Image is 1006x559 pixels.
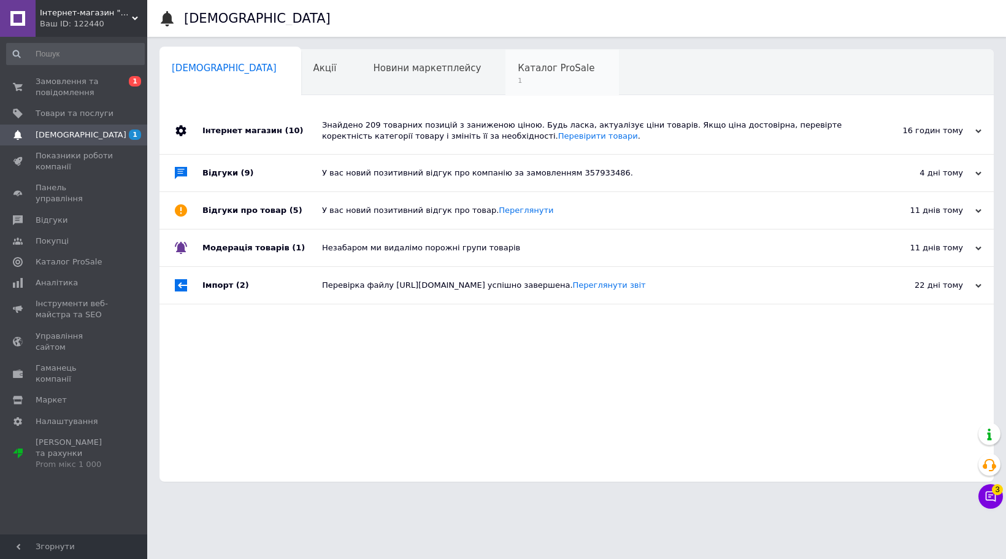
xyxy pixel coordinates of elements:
[978,484,1003,509] button: Чат з покупцем3
[36,331,113,353] span: Управління сайтом
[859,242,981,253] div: 11 днів тому
[202,192,322,229] div: Відгуки про товар
[322,242,859,253] div: Незабаром ми видалімо порожні групи товарів
[518,76,594,85] span: 1
[292,243,305,252] span: (1)
[36,182,113,204] span: Панель управління
[129,129,141,140] span: 1
[558,131,638,141] a: Перевірити товари
[36,298,113,320] span: Інструменти веб-майстра та SEO
[573,280,646,290] a: Переглянути звіт
[172,63,277,74] span: [DEMOGRAPHIC_DATA]
[202,155,322,191] div: Відгуки
[236,280,249,290] span: (2)
[202,107,322,154] div: Інтернет магазин
[6,43,145,65] input: Пошук
[290,206,302,215] span: (5)
[202,229,322,266] div: Модерація товарів
[40,7,132,18] span: Інтернет-магазин "Sportive"
[992,484,1003,495] span: 3
[40,18,147,29] div: Ваш ID: 122440
[36,256,102,268] span: Каталог ProSale
[36,76,113,98] span: Замовлення та повідомлення
[36,108,113,119] span: Товари та послуги
[202,267,322,304] div: Імпорт
[285,126,303,135] span: (10)
[322,205,859,216] div: У вас новий позитивний відгук про товар.
[313,63,337,74] span: Акції
[129,76,141,87] span: 1
[36,459,113,470] div: Prom мікс 1 000
[184,11,331,26] h1: [DEMOGRAPHIC_DATA]
[36,416,98,427] span: Налаштування
[859,280,981,291] div: 22 дні тому
[36,277,78,288] span: Аналітика
[36,236,69,247] span: Покупці
[36,129,126,141] span: [DEMOGRAPHIC_DATA]
[859,168,981,179] div: 4 дні тому
[322,120,859,142] div: Знайдено 209 товарних позицій з заниженою ціною. Будь ласка, актуалізує ціни товарів. Якщо ціна д...
[518,63,594,74] span: Каталог ProSale
[36,437,113,471] span: [PERSON_NAME] та рахунки
[373,63,481,74] span: Новини маркетплейсу
[499,206,553,215] a: Переглянути
[859,125,981,136] div: 16 годин тому
[36,395,67,406] span: Маркет
[36,150,113,172] span: Показники роботи компанії
[322,280,859,291] div: Перевірка файлу [URL][DOMAIN_NAME] успішно завершена.
[241,168,254,177] span: (9)
[859,205,981,216] div: 11 днів тому
[322,168,859,179] div: У вас новий позитивний відгук про компанію за замовленням 357933486.
[36,363,113,385] span: Гаманець компанії
[36,215,67,226] span: Відгуки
